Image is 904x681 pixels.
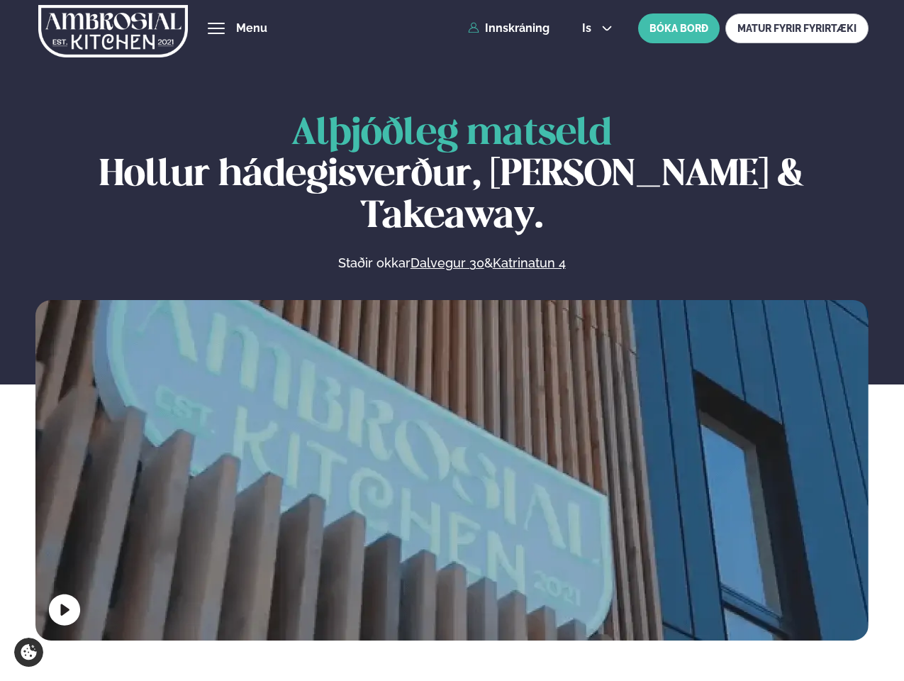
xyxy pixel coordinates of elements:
[184,255,720,272] p: Staðir okkar &
[411,255,484,272] a: Dalvegur 30
[468,22,549,35] a: Innskráning
[291,116,612,152] span: Alþjóðleg matseld
[38,2,188,60] img: logo
[14,638,43,667] a: Cookie settings
[725,13,869,43] a: MATUR FYRIR FYRIRTÆKI
[571,23,624,34] button: is
[638,13,720,43] button: BÓKA BORÐ
[208,20,225,37] button: hamburger
[493,255,566,272] a: Katrinatun 4
[582,23,596,34] span: is
[35,113,869,238] h1: Hollur hádegisverður, [PERSON_NAME] & Takeaway.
